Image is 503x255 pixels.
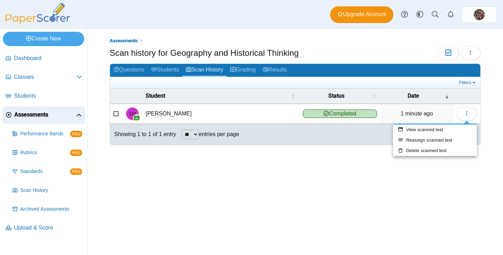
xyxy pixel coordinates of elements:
span: Dashboard [14,54,82,62]
span: PRO [70,168,82,175]
span: Student : Activate to sort [291,89,295,103]
a: Students [148,64,182,77]
span: Date [408,92,419,99]
a: Alerts [443,7,458,22]
a: Reassign scanned test [393,135,477,145]
span: Rubrics [20,149,70,156]
img: ps.ZGjZAUrt273eHv6v [474,9,485,20]
span: Status : Activate to sort [372,89,376,103]
time: Sep 15, 2025 at 2:17 PM [401,111,433,117]
div: Showing 1 to 1 of 1 entry [110,124,176,145]
a: Upgrade Account [330,6,393,23]
span: Kerry Swicegood [474,9,485,20]
a: Students [3,88,85,105]
a: Rubrics PRO [10,144,85,161]
a: Classes [3,69,85,86]
a: Performance Bands PRO [10,126,85,142]
h1: Scan history for Geography and Historical Thinking [110,47,299,59]
a: Grading [227,64,259,77]
span: Students [14,92,82,100]
span: PRO [70,150,82,156]
a: Archived Assessments [10,201,85,218]
a: Results [259,64,290,77]
img: googleClassroom-logo.png [133,114,140,121]
a: PaperScorer [3,19,73,25]
td: [PERSON_NAME] [142,104,299,124]
a: Upload & Score [3,220,85,237]
span: Upgrade Account [337,10,386,18]
span: Completed [303,110,377,118]
a: Scan History [10,182,85,199]
a: View scanned test [393,125,477,135]
a: ps.ZGjZAUrt273eHv6v [462,6,497,23]
a: Assessments [3,107,85,123]
a: Standards PRO [10,163,85,180]
img: PaperScorer [3,3,73,24]
span: Classes [14,73,76,81]
span: Assessments [14,111,76,119]
span: Date : Activate to remove sorting [445,89,449,103]
span: Scan History [20,187,82,194]
a: Dashboard [3,50,85,67]
span: Status [328,92,344,99]
a: Assessments [108,37,139,45]
a: Delete scanned test [393,145,477,156]
a: Questions [110,64,148,77]
a: Scan History [182,64,227,77]
span: Archived Assessments [20,206,82,213]
label: entries per page [199,131,239,137]
a: Filters [457,79,479,86]
span: Upload & Score [14,224,82,232]
a: Create New [3,32,84,46]
span: Stacy Morgan [129,111,136,116]
span: Assessments [110,38,138,43]
span: Student [146,92,165,99]
span: Performance Bands [20,130,70,137]
span: Standards [20,168,70,175]
span: PRO [70,131,82,137]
